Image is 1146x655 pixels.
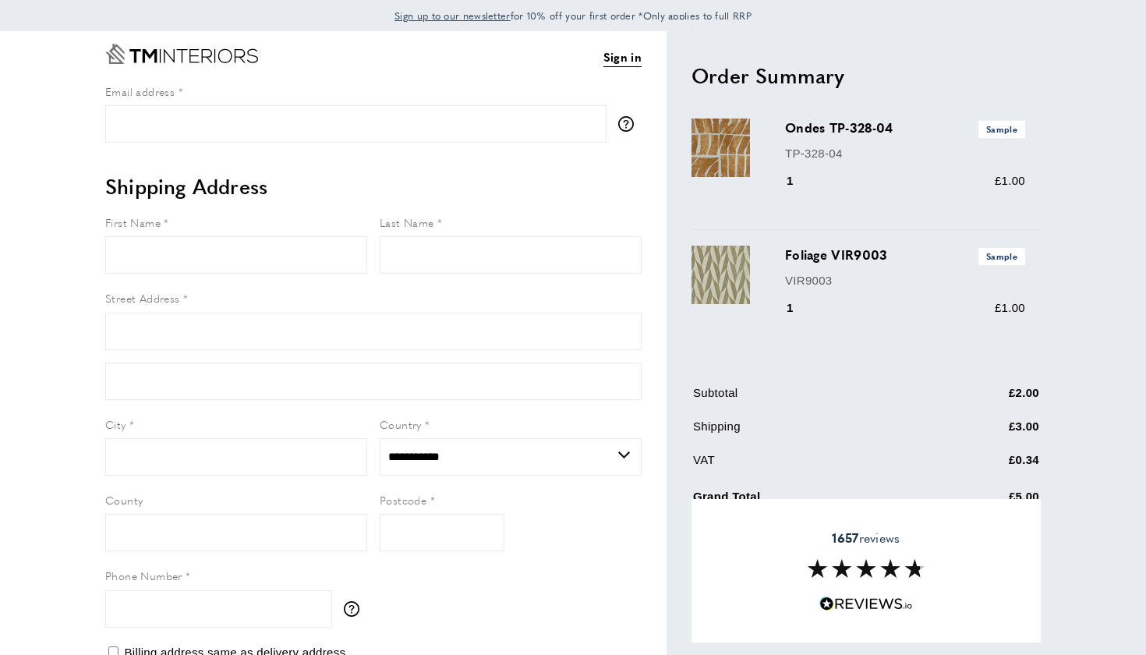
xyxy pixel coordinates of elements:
h2: Order Summary [691,62,1041,90]
span: First Name [105,214,161,230]
span: reviews [832,530,900,546]
td: Shipping [693,417,930,448]
button: More information [344,601,367,617]
span: County [105,492,143,508]
a: Sign in [603,48,642,67]
img: Foliage VIR9003 [691,246,750,304]
h3: Ondes TP-328-04 [785,119,1025,137]
img: Ondes TP-328-04 [691,119,750,177]
span: City [105,416,126,432]
span: Email address [105,83,175,99]
h3: Foliage VIR9003 [785,246,1025,264]
span: £1.00 [995,174,1025,187]
td: £3.00 [932,417,1039,448]
span: Street Address [105,290,180,306]
span: £1.00 [995,301,1025,314]
span: Sample [978,248,1025,264]
div: 1 [785,172,815,190]
td: £2.00 [932,384,1039,414]
td: £0.34 [932,451,1039,481]
span: Country [380,416,422,432]
button: More information [618,116,642,132]
td: Grand Total [693,484,930,518]
span: Postcode [380,492,426,508]
img: Reviews.io 5 stars [819,597,913,611]
span: Sample [978,121,1025,137]
td: Subtotal [693,384,930,414]
a: Sign up to our newsletter [394,8,511,23]
span: for 10% off your first order *Only applies to full RRP [394,9,752,23]
p: VIR9003 [785,271,1025,290]
td: £5.00 [932,484,1039,518]
td: VAT [693,451,930,481]
p: TP-328-04 [785,144,1025,163]
div: 1 [785,299,815,317]
strong: 1657 [832,529,858,547]
a: Go to Home page [105,44,258,64]
img: Reviews section [808,559,925,578]
span: Phone Number [105,568,182,583]
h2: Shipping Address [105,172,642,200]
span: Last Name [380,214,434,230]
span: Sign up to our newsletter [394,9,511,23]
